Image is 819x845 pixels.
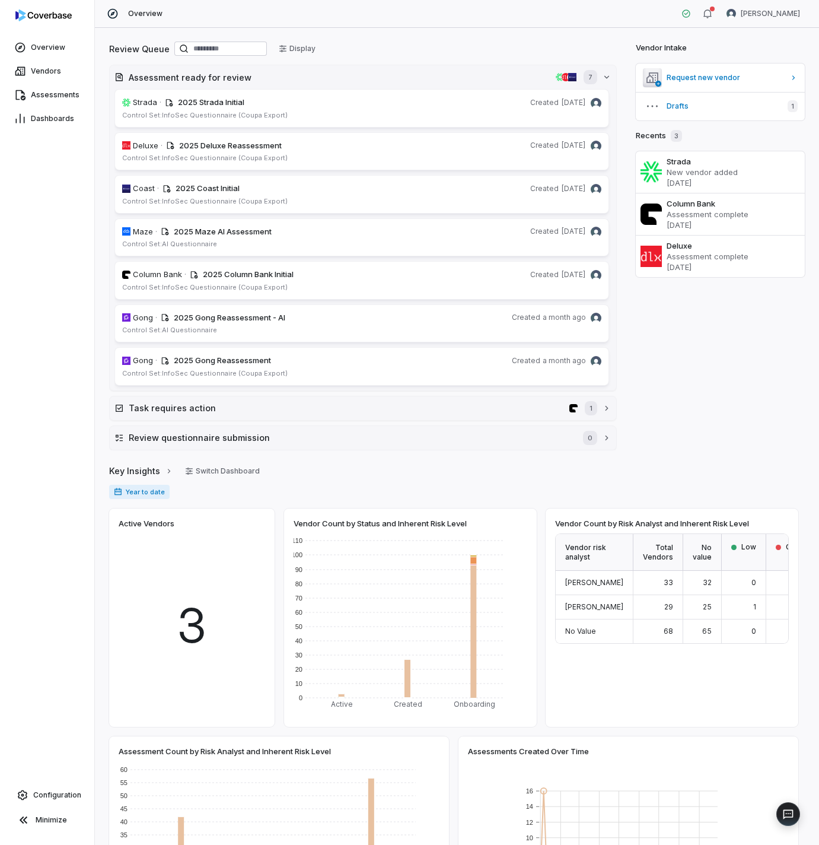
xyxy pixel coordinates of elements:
[33,790,81,800] span: Configuration
[526,803,533,810] text: 14
[561,98,586,107] span: [DATE]
[133,355,153,367] span: Gong
[295,595,302,602] text: 70
[295,666,302,673] text: 20
[2,61,92,82] a: Vendors
[133,269,182,281] span: Column Bank
[664,578,673,587] span: 33
[109,465,160,477] span: Key Insights
[203,269,294,279] span: 2025 Column Bank Initial
[114,347,609,386] a: gong.ioGong· 2025 Gong ReassessmentCreateda month agoDaniel Aranibar avatarControl Set:InfoSec Qu...
[591,270,601,281] img: Daniel Aranibar avatar
[667,262,800,272] p: [DATE]
[667,177,800,188] p: [DATE]
[561,270,586,279] span: [DATE]
[636,151,805,193] a: StradaNew vendor added[DATE]
[129,402,565,414] h2: Task requires action
[122,369,288,377] span: Control Set: InfoSec Questionnaire (Coupa Export)
[703,602,712,611] span: 25
[667,220,800,230] p: [DATE]
[667,209,800,220] p: Assessment complete
[667,156,800,167] h3: Strada
[174,227,272,236] span: 2025 Maze AI Assessment
[177,590,207,661] span: 3
[565,578,623,587] span: [PERSON_NAME]
[530,270,559,279] span: Created
[114,89,609,128] a: stradaglobal.comStrada· 2025 Strada InitialCreated[DATE]Daniel Aranibar avatarControl Set:InfoSec...
[120,831,128,838] text: 35
[109,43,170,55] h2: Review Queue
[15,9,72,21] img: logo-D7KZi-bG.svg
[703,578,712,587] span: 32
[299,694,302,701] text: 0
[174,355,271,365] span: 2025 Gong Reassessment
[543,356,586,366] span: a month ago
[636,63,805,92] a: Request new vendor
[584,70,597,84] span: 7
[174,313,285,322] span: 2025 Gong Reassessment - AI
[157,183,159,195] span: ·
[133,97,157,109] span: Strada
[667,101,778,111] span: Drafts
[530,227,559,236] span: Created
[2,108,92,129] a: Dashboards
[110,65,616,89] button: Assessment ready for reviewstradaglobal.comdeluxe.comcoast.io7
[702,627,712,636] span: 65
[683,534,722,571] div: No value
[120,766,128,773] text: 60
[178,462,267,480] button: Switch Dashboard
[636,130,682,142] h2: Recents
[295,680,302,687] text: 10
[719,5,807,23] button: Daniel Aranibar avatar[PERSON_NAME]
[161,140,162,152] span: ·
[133,312,153,324] span: Gong
[122,197,288,205] span: Control Set: InfoSec Questionnaire (Coupa Export)
[110,396,616,420] button: Task requires actioncolumn.com1
[109,459,173,484] a: Key Insights
[31,66,61,76] span: Vendors
[128,9,162,18] span: Overview
[585,401,597,415] span: 1
[526,787,533,795] text: 16
[119,518,174,529] span: Active Vendors
[636,92,805,120] button: Drafts1
[726,9,736,18] img: Daniel Aranibar avatar
[526,834,533,841] text: 10
[120,792,128,799] text: 50
[155,355,157,367] span: ·
[176,183,240,193] span: 2025 Coast Initial
[106,459,177,484] button: Key Insights
[667,167,800,177] p: New vendor added
[741,9,800,18] span: [PERSON_NAME]
[114,218,609,257] a: maze.coMaze· 2025 Maze AI AssessmentCreated[DATE]Daniel Aranibar avatarControl Set:AI Questionnaire
[155,312,157,324] span: ·
[591,313,601,323] img: Daniel Aranibar avatar
[119,746,331,757] span: Assessment Count by Risk Analyst and Inherent Risk Level
[667,73,785,82] span: Request new vendor
[120,779,128,786] text: 55
[5,784,90,806] a: Configuration
[751,578,756,587] span: 0
[530,184,559,193] span: Created
[133,226,153,238] span: Maze
[591,141,601,151] img: Daniel Aranibar avatar
[129,71,551,84] h2: Assessment ready for review
[179,141,282,150] span: 2025 Deluxe Reassessment
[295,609,302,616] text: 60
[114,132,609,171] a: deluxe.comDeluxe· 2025 Deluxe ReassessmentCreated[DATE]Daniel Aranibar avatarControl Set:InfoSec ...
[561,184,586,193] span: [DATE]
[591,98,601,109] img: Daniel Aranibar avatar
[530,98,559,107] span: Created
[753,602,756,611] span: 1
[133,140,158,152] span: Deluxe
[530,141,559,150] span: Created
[633,534,683,571] div: Total Vendors
[109,485,170,499] span: Year to date
[741,542,756,552] span: Low
[155,226,157,238] span: ·
[512,313,540,322] span: Created
[636,193,805,235] a: Column BankAssessment complete[DATE]
[295,566,302,573] text: 90
[178,97,244,107] span: 2025 Strada Initial
[272,40,323,58] button: Display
